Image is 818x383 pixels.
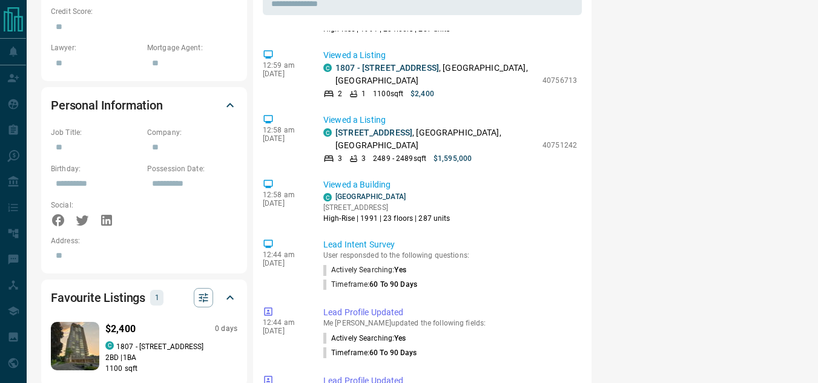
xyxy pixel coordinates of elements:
p: 1 [154,291,160,304]
span: Yes [394,266,406,274]
p: 1 [361,88,366,99]
div: condos.ca [323,193,332,201]
p: 12:44 am [263,318,305,327]
p: 1807 - [STREET_ADDRESS] [116,341,204,352]
div: condos.ca [323,64,332,72]
a: 1807 - [STREET_ADDRESS] [335,63,439,73]
h2: Favourite Listings [51,288,145,307]
p: User responsded to the following questions: [323,251,577,260]
p: 12:44 am [263,250,305,259]
a: [GEOGRAPHIC_DATA] [335,192,406,201]
p: Job Title: [51,127,141,138]
p: actively searching : [323,265,406,275]
p: Company: [147,127,237,138]
p: 1100 sqft [105,363,237,374]
p: High-Rise | 1991 | 23 floors | 287 units [323,213,450,224]
p: 2 BD | 1 BA [105,352,237,363]
p: 1100 sqft [373,88,403,99]
div: Personal Information [51,91,237,120]
p: Lawyer: [51,42,141,53]
p: Viewed a Building [323,178,577,191]
p: Me [PERSON_NAME] updated the following fields: [323,319,577,327]
div: condos.ca [323,128,332,137]
p: Birthday: [51,163,141,174]
p: Viewed a Listing [323,114,577,126]
p: Viewed a Listing [323,49,577,62]
p: [DATE] [263,327,305,335]
p: $2,400 [411,88,434,99]
p: Timeframe : [323,347,417,358]
p: 12:58 am [263,126,305,134]
p: 2489 - 2489 sqft [373,153,426,164]
span: 60 to 90 days [369,280,417,289]
p: 2 [338,88,342,99]
span: 60 to 90 days [369,349,417,357]
p: $1,595,000 [434,153,472,164]
p: Possession Date: [147,163,237,174]
p: 12:59 am [263,61,305,70]
p: 0 days [215,324,237,334]
p: Mortgage Agent: [147,42,237,53]
p: Address: [51,235,237,246]
p: 40751242 [543,140,577,151]
img: Favourited listing [39,322,112,370]
p: Lead Profile Updated [323,306,577,319]
p: Credit Score: [51,6,237,17]
p: $2,400 [105,322,136,336]
div: Favourite Listings1 [51,283,237,312]
p: [DATE] [263,259,305,267]
a: Favourited listing$2,4000 dayscondos.ca1807 - [STREET_ADDRESS]2BD |1BA1100 sqft [51,319,237,374]
p: , [GEOGRAPHIC_DATA], [GEOGRAPHIC_DATA] [335,126,536,152]
a: [STREET_ADDRESS] [335,128,412,137]
span: Yes [394,334,406,342]
p: 3 [338,153,342,164]
p: 3 [361,153,366,164]
p: Social: [51,200,141,211]
p: 12:58 am [263,191,305,199]
p: [DATE] [263,70,305,78]
p: 40756713 [543,75,577,86]
div: condos.ca [105,341,114,350]
h2: Personal Information [51,96,163,115]
p: Lead Intent Survey [323,238,577,251]
p: [DATE] [263,199,305,208]
p: Actively Searching : [323,333,406,344]
p: [DATE] [263,134,305,143]
p: timeframe : [323,280,417,290]
p: , [GEOGRAPHIC_DATA], [GEOGRAPHIC_DATA] [335,62,536,87]
p: [STREET_ADDRESS] [323,202,450,213]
